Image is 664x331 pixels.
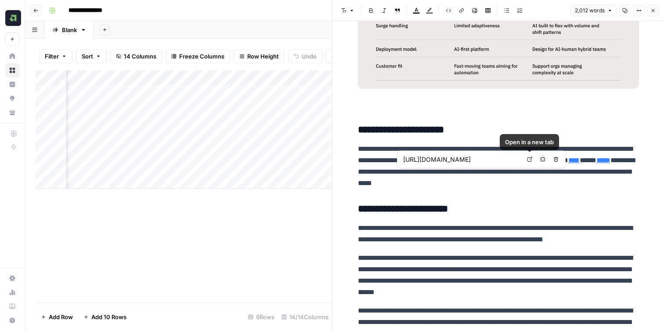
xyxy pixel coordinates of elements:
span: Sort [82,52,93,61]
a: Opportunities [5,91,19,105]
div: Blank [62,25,77,34]
span: Freeze Columns [179,52,224,61]
button: Filter [39,49,72,63]
a: Your Data [5,105,19,120]
img: Assembled Logo [5,10,21,26]
button: Undo [288,49,322,63]
div: 14/14 Columns [278,310,332,324]
span: 2,012 words [575,7,605,15]
a: Settings [5,271,19,285]
span: Filter [45,52,59,61]
span: Add 10 Rows [91,313,126,321]
button: Help + Support [5,313,19,327]
a: Learning Hub [5,299,19,313]
button: Add 10 Rows [78,310,132,324]
button: Add Row [36,310,78,324]
a: Blank [45,21,94,39]
span: Row Height [247,52,279,61]
a: Home [5,49,19,63]
button: Workspace: Assembled [5,7,19,29]
span: 14 Columns [124,52,156,61]
span: Add Row [49,313,73,321]
a: Insights [5,77,19,91]
button: Freeze Columns [166,49,230,63]
button: Sort [76,49,107,63]
button: 14 Columns [110,49,162,63]
a: Usage [5,285,19,299]
div: 6 Rows [245,310,278,324]
a: Browse [5,63,19,77]
button: Row Height [234,49,285,63]
button: 2,012 words [571,5,617,16]
span: Undo [302,52,317,61]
